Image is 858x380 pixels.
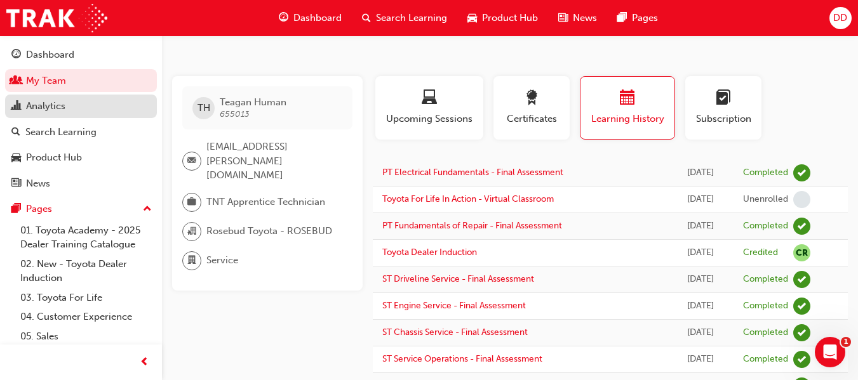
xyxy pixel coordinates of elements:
[632,11,658,25] span: Pages
[617,10,627,26] span: pages-icon
[352,5,457,31] a: search-iconSearch Learning
[676,166,724,180] div: Tue Jul 15 2025 12:00:00 GMT+1000 (Australian Eastern Standard Time)
[187,223,196,240] span: organisation-icon
[220,108,250,119] span: 655013
[362,10,371,26] span: search-icon
[685,76,761,140] button: Subscription
[6,4,107,32] a: Trak
[187,252,196,269] span: department-icon
[607,5,668,31] a: pages-iconPages
[580,76,675,140] button: Learning History
[829,7,852,29] button: DD
[743,327,788,339] div: Completed
[793,191,810,208] span: learningRecordVerb_NONE-icon
[220,96,286,108] span: Teagan Human
[5,197,157,221] button: Pages
[11,49,21,61] span: guage-icon
[382,193,554,204] a: Toyota For Life In Action - Virtual Classroom
[382,353,542,364] a: ST Service Operations - Final Assessment
[743,273,788,285] div: Completed
[743,193,788,206] div: Unenrolled
[187,153,196,169] span: email-icon
[793,164,810,181] span: learningRecordVerb_COMPLETE-icon
[676,299,724,313] div: Wed Sep 04 2024 12:00:00 GMT+1000 (Australian Eastern Standard Time)
[25,125,97,140] div: Search Learning
[793,351,810,368] span: learningRecordVerb_COMPLETE-icon
[376,11,447,25] span: Search Learning
[11,127,20,138] span: search-icon
[198,101,210,115] span: TH
[457,5,548,31] a: car-iconProduct Hub
[382,273,534,284] a: ST Driveline Service - Final Assessment
[676,272,724,287] div: Fri Dec 13 2024 13:00:00 GMT+1100 (Australian Eastern Daylight Time)
[5,43,157,67] a: Dashboard
[743,167,788,179] div: Completed
[5,41,157,197] button: DashboardMy TeamAnalyticsSearch LearningProduct HubNews
[5,121,157,144] a: Search Learning
[206,140,342,183] span: [EMAIL_ADDRESS][PERSON_NAME][DOMAIN_NAME]
[26,48,74,62] div: Dashboard
[11,101,21,112] span: chart-icon
[15,288,157,308] a: 03. Toyota For Life
[676,325,724,340] div: Wed Jul 31 2024 12:00:00 GMT+1000 (Australian Eastern Standard Time)
[676,192,724,207] div: Wed Jul 02 2025 15:00:00 GMT+1000 (Australian Eastern Standard Time)
[620,90,635,107] span: calendar-icon
[269,5,352,31] a: guage-iconDashboard
[524,90,539,107] span: award-icon
[382,247,477,258] a: Toyota Dealer Induction
[15,221,157,254] a: 01. Toyota Academy - 2025 Dealer Training Catalogue
[743,300,788,312] div: Completed
[558,10,568,26] span: news-icon
[793,324,810,341] span: learningRecordVerb_COMPLETE-icon
[293,11,342,25] span: Dashboard
[482,11,538,25] span: Product Hub
[793,298,810,315] span: learningRecordVerb_COMPLETE-icon
[382,300,526,311] a: ST Engine Service - Final Assessment
[279,10,288,26] span: guage-icon
[793,271,810,288] span: learningRecordVerb_COMPLETE-icon
[815,337,845,367] iframe: Intercom live chat
[26,150,82,165] div: Product Hub
[385,112,474,126] span: Upcoming Sessions
[503,112,560,126] span: Certificates
[467,10,477,26] span: car-icon
[743,220,788,232] div: Completed
[382,220,562,231] a: PT Fundamentals of Repair - Final Assessment
[5,69,157,93] a: My Team
[590,112,665,126] span: Learning History
[382,167,563,178] a: PT Electrical Fundamentals - Final Assessment
[206,253,238,268] span: Service
[793,244,810,261] span: null-icon
[26,99,65,114] div: Analytics
[716,90,731,107] span: learningplan-icon
[743,247,778,259] div: Credited
[833,11,847,25] span: DD
[676,246,724,260] div: Tue Mar 25 2025 23:00:00 GMT+1100 (Australian Eastern Daylight Time)
[841,337,851,347] span: 1
[695,112,752,126] span: Subscription
[5,95,157,118] a: Analytics
[793,218,810,235] span: learningRecordVerb_COMPLETE-icon
[143,201,152,218] span: up-icon
[382,327,528,337] a: ST Chassis Service - Final Assessment
[743,353,788,365] div: Completed
[422,90,437,107] span: laptop-icon
[26,202,52,216] div: Pages
[11,204,21,215] span: pages-icon
[187,194,196,211] span: briefcase-icon
[15,254,157,288] a: 02. New - Toyota Dealer Induction
[676,352,724,367] div: Fri Jun 21 2024 12:00:00 GMT+1000 (Australian Eastern Standard Time)
[5,172,157,195] a: News
[15,327,157,346] a: 05. Sales
[493,76,570,140] button: Certificates
[11,75,21,87] span: people-icon
[11,178,21,190] span: news-icon
[548,5,607,31] a: news-iconNews
[206,195,325,209] span: TNT Apprentice Technician
[206,224,332,239] span: Rosebud Toyota - ROSEBUD
[573,11,597,25] span: News
[676,219,724,233] div: Thu May 08 2025 12:00:00 GMT+1000 (Australian Eastern Standard Time)
[11,152,21,164] span: car-icon
[5,146,157,169] a: Product Hub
